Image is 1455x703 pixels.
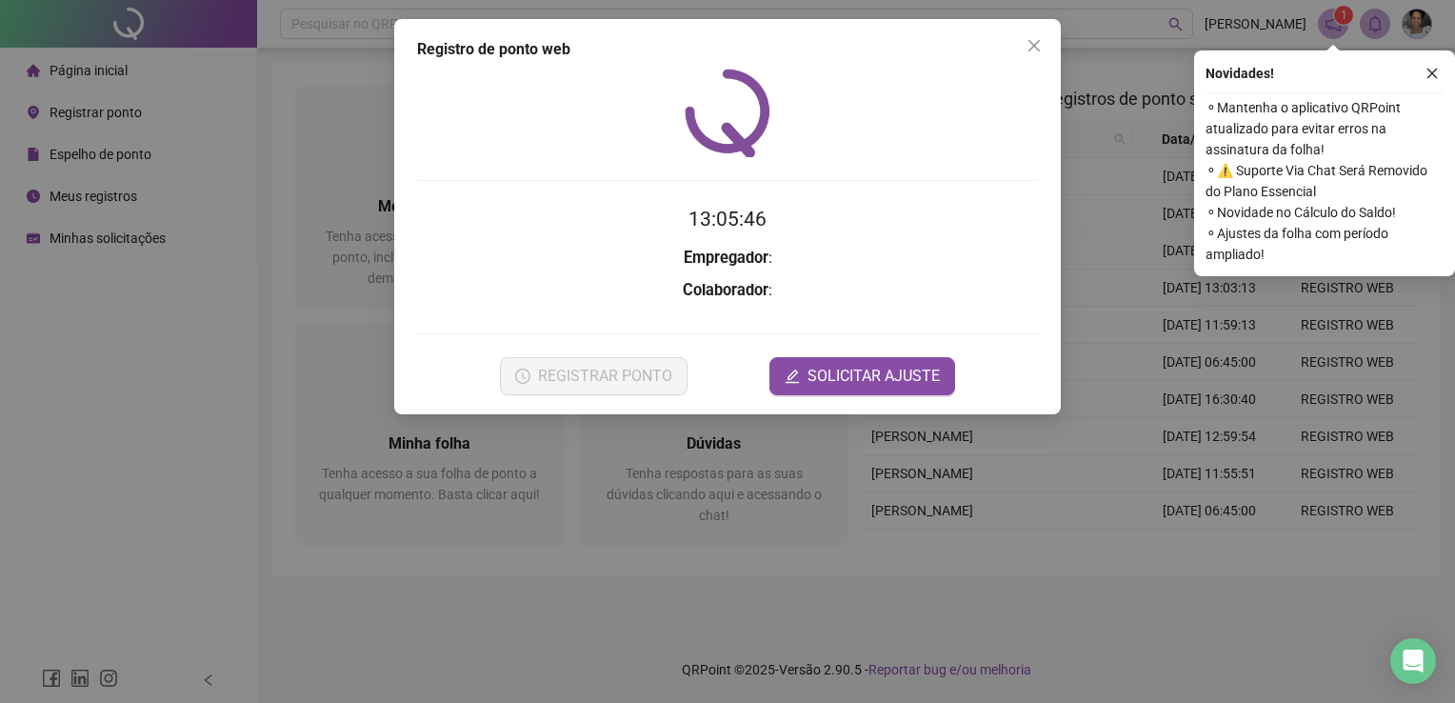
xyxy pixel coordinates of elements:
[1425,67,1439,80] span: close
[684,249,768,267] strong: Empregador
[1206,97,1444,160] span: ⚬ Mantenha o aplicativo QRPoint atualizado para evitar erros na assinatura da folha!
[1019,30,1049,61] button: Close
[1206,223,1444,265] span: ⚬ Ajustes da folha com período ampliado!
[769,357,955,395] button: editSOLICITAR AJUSTE
[417,246,1038,271] h3: :
[500,357,688,395] button: REGISTRAR PONTO
[785,369,800,384] span: edit
[688,208,767,231] time: 13:05:46
[1390,638,1436,684] div: Open Intercom Messenger
[417,38,1038,61] div: Registro de ponto web
[1206,63,1274,84] span: Novidades !
[683,281,768,299] strong: Colaborador
[1026,38,1042,53] span: close
[1206,202,1444,223] span: ⚬ Novidade no Cálculo do Saldo!
[685,69,770,157] img: QRPoint
[417,278,1038,303] h3: :
[1206,160,1444,202] span: ⚬ ⚠️ Suporte Via Chat Será Removido do Plano Essencial
[807,365,940,388] span: SOLICITAR AJUSTE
